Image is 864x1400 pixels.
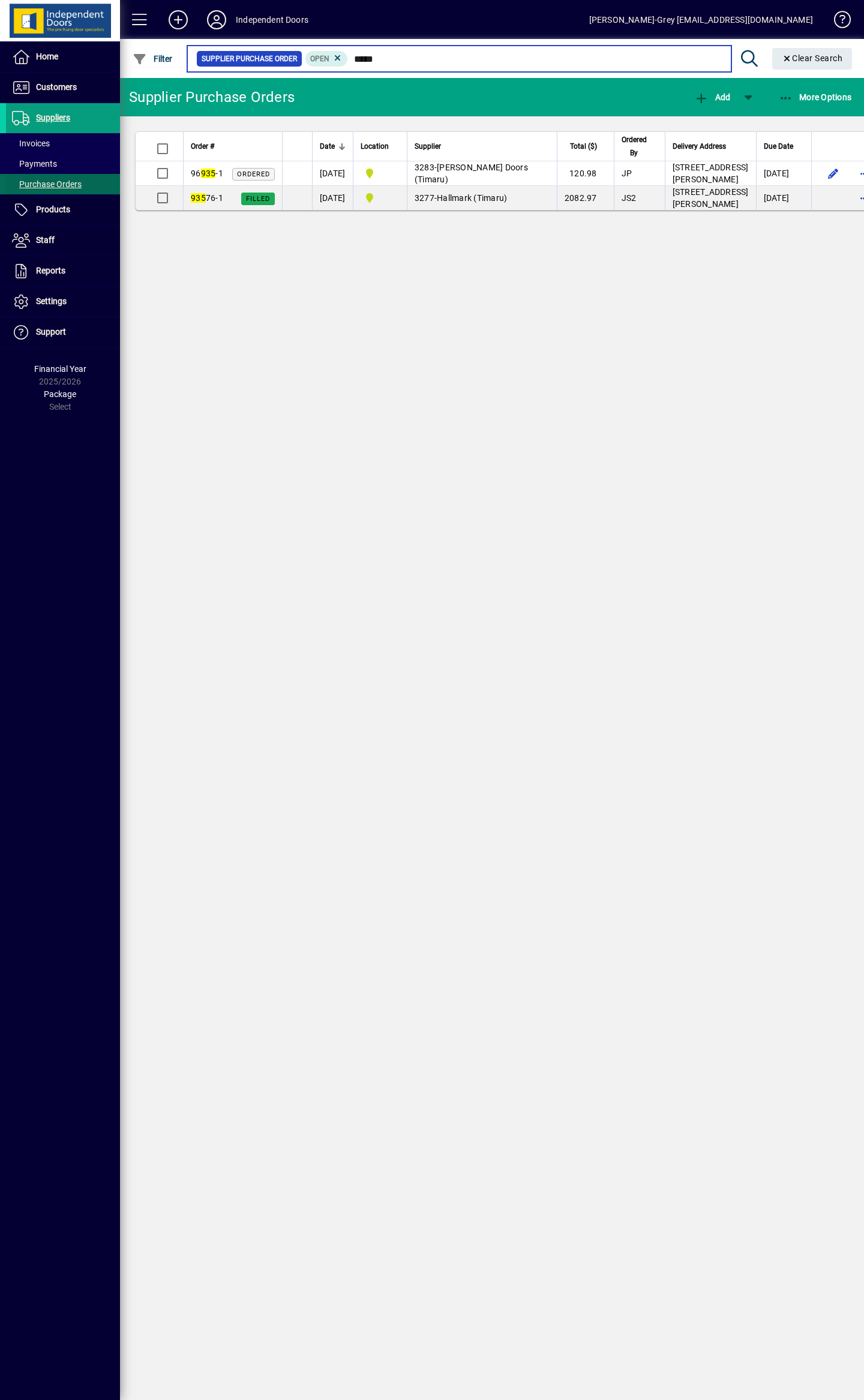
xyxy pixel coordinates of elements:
[824,164,843,183] button: Edit
[776,86,855,108] button: More Options
[236,10,308,29] div: Independent Doors
[6,174,120,194] a: Purchase Orders
[44,389,76,399] span: Package
[557,186,614,210] td: 2082.97
[6,133,120,154] a: Invoices
[622,133,647,160] span: Ordered By
[201,169,216,178] em: 935
[756,186,811,210] td: [DATE]
[361,166,400,181] span: Timaru
[36,235,55,245] span: Staff
[197,9,236,31] button: Profile
[129,88,295,107] div: Supplier Purchase Orders
[159,9,197,31] button: Add
[361,140,400,153] div: Location
[191,140,275,153] div: Order #
[320,140,346,153] div: Date
[36,266,65,275] span: Reports
[191,193,223,203] span: 76-1
[36,52,58,61] span: Home
[6,42,120,72] a: Home
[589,10,813,29] div: [PERSON_NAME]-Grey [EMAIL_ADDRESS][DOMAIN_NAME]
[361,140,389,153] span: Location
[437,193,507,203] span: Hallmark (Timaru)
[6,226,120,256] a: Staff
[756,161,811,186] td: [DATE]
[570,140,597,153] span: Total ($)
[764,140,804,153] div: Due Date
[191,169,223,178] span: 96 -1
[237,170,270,178] span: Ordered
[665,186,756,210] td: [STREET_ADDRESS][PERSON_NAME]
[415,163,528,184] span: [PERSON_NAME] Doors (Timaru)
[320,140,335,153] span: Date
[6,287,120,317] a: Settings
[34,364,86,374] span: Financial Year
[407,186,557,210] td: -
[246,195,270,203] span: Filled
[557,161,614,186] td: 120.98
[415,163,434,172] span: 3283
[691,86,733,108] button: Add
[36,82,77,92] span: Customers
[191,193,206,203] em: 935
[36,113,70,122] span: Suppliers
[361,191,400,205] span: Timaru
[6,256,120,286] a: Reports
[202,53,297,65] span: Supplier Purchase Order
[782,53,843,63] span: Clear Search
[6,317,120,347] a: Support
[415,140,441,153] span: Supplier
[772,48,853,70] button: Clear
[415,140,550,153] div: Supplier
[12,159,57,169] span: Payments
[415,193,434,203] span: 3277
[825,2,849,41] a: Knowledge Base
[130,48,176,70] button: Filter
[6,154,120,174] a: Payments
[779,92,852,102] span: More Options
[565,140,608,153] div: Total ($)
[407,161,557,186] td: -
[622,133,658,160] div: Ordered By
[36,327,66,337] span: Support
[694,92,730,102] span: Add
[622,169,632,178] span: JP
[673,140,726,153] span: Delivery Address
[312,161,353,186] td: [DATE]
[12,179,82,189] span: Purchase Orders
[6,195,120,225] a: Products
[305,51,348,67] mat-chip: Completion Status: Open
[6,73,120,103] a: Customers
[310,55,329,63] span: Open
[191,140,214,153] span: Order #
[622,193,637,203] span: JS2
[36,296,67,306] span: Settings
[12,139,50,148] span: Invoices
[36,205,70,214] span: Products
[133,54,173,64] span: Filter
[665,161,756,186] td: [STREET_ADDRESS][PERSON_NAME]
[312,186,353,210] td: [DATE]
[764,140,793,153] span: Due Date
